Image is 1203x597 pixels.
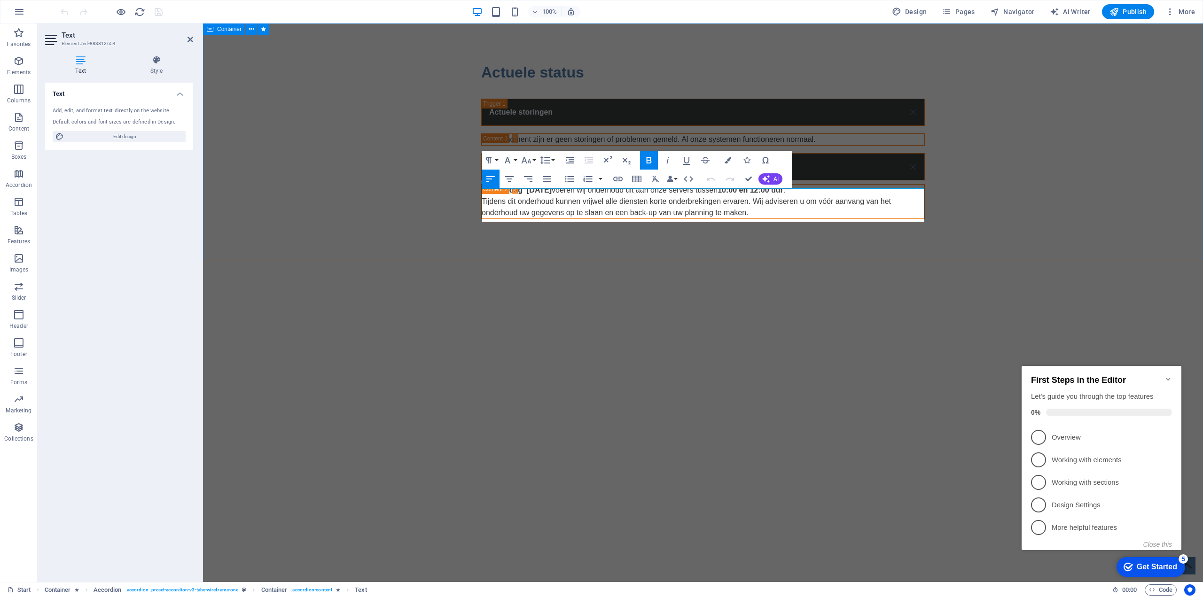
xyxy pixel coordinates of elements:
button: Strikethrough [696,151,714,170]
button: Redo (Ctrl+Shift+Z) [721,170,739,188]
button: Design [888,4,931,19]
i: This element is a customizable preset [242,587,246,592]
p: Collections [4,435,33,442]
li: Working with elements [4,96,164,119]
span: . accordion .preset-accordion-v3-tabs-wireframe-one [125,584,239,596]
span: Pages [942,7,975,16]
button: Data Bindings [665,170,679,188]
h2: Text [62,31,193,39]
button: AI [758,173,782,185]
button: Font Family [500,151,518,170]
button: Icons [738,151,756,170]
span: 00 00 [1122,584,1137,596]
button: Code [1145,584,1177,596]
span: Code [1149,584,1172,596]
button: Ordered List [597,170,604,188]
p: Columns [7,97,31,104]
i: Reload page [134,7,145,17]
button: Bold (Ctrl+B) [640,151,658,170]
span: Edit design [67,131,183,142]
button: Undo (Ctrl+Z) [702,170,720,188]
p: Accordion [6,181,32,189]
button: Unordered List [561,170,578,188]
button: HTML [680,170,697,188]
button: 100% [528,6,562,17]
p: Working with sections [34,125,147,135]
span: Design [892,7,927,16]
p: Content [8,125,29,132]
strong: 10:00 en 12:00 uur [515,163,580,171]
i: Element contains an animation [336,587,340,592]
a: Click to cancel selection. Double-click to open Pages [8,584,31,596]
button: Paragraph Format [482,151,500,170]
h6: 100% [542,6,557,17]
span: AI Writer [1050,7,1091,16]
h6: Session time [1112,584,1137,596]
div: Get Started [119,210,159,219]
p: Forms [10,379,27,386]
p: Header [9,322,28,330]
span: Click to select. Double-click to edit [94,584,122,596]
div: Default colors and font sizes are defined in Design. [53,118,186,126]
p: Marketing [6,407,31,414]
p: Slider [12,294,26,302]
nav: breadcrumb [45,584,367,596]
button: reload [134,6,145,17]
span: 0% [13,56,28,64]
button: Clear Formatting [647,170,664,188]
span: Click to select. Double-click to edit [355,584,367,596]
strong: zaterdag [DATE] [289,163,349,171]
button: Underline (Ctrl+U) [678,151,695,170]
button: AI Writer [1046,4,1094,19]
p: Tables [10,209,27,217]
p: Op voeren wij onderhoud uit aan onze servers tussen . Tijdens dit onderhoud kunnen vrijwel alle d... [279,161,721,195]
button: Align Right [519,170,537,188]
i: Element contains an animation [75,587,79,592]
button: Subscript [617,151,635,170]
h3: Element #ed-883812654 [62,39,174,48]
span: More [1165,7,1195,16]
div: 5 [161,202,170,211]
div: Add, edit, and format text directly on the website. [53,107,186,115]
button: Increase Indent [561,151,579,170]
button: Ordered List [579,170,597,188]
span: Click to select. Double-click to edit [261,584,288,596]
button: Align Justify [538,170,556,188]
button: Insert Table [628,170,646,188]
button: Special Characters [757,151,774,170]
span: Publish [1109,7,1147,16]
p: Favorites [7,40,31,48]
li: More helpful features [4,164,164,186]
h4: Text [45,83,193,100]
span: . accordion-content [291,584,332,596]
button: Decrease Indent [580,151,598,170]
button: Italic (Ctrl+I) [659,151,677,170]
p: Elements [7,69,31,76]
div: Let's guide you through the top features [13,39,154,49]
p: Features [8,238,30,245]
button: Publish [1102,4,1154,19]
button: Align Center [500,170,518,188]
button: Colors [719,151,737,170]
button: Superscript [599,151,617,170]
span: Click to select. Double-click to edit [45,584,71,596]
div: Minimize checklist [147,23,154,31]
h2: First Steps in the Editor [13,23,154,33]
p: Boxes [11,153,27,161]
button: Insert Link [609,170,627,188]
button: Navigator [986,4,1039,19]
button: Align Left [482,170,500,188]
button: Click here to leave preview mode and continue editing [115,6,126,17]
li: Overview [4,74,164,96]
p: Images [9,266,29,273]
button: Usercentrics [1184,584,1195,596]
button: Pages [938,4,978,19]
span: : [1129,586,1130,593]
p: Footer [10,350,27,358]
span: Navigator [990,7,1035,16]
span: Container [217,26,242,32]
p: Design Settings [34,148,147,158]
button: Font Size [519,151,537,170]
div: Design (Ctrl+Alt+Y) [888,4,931,19]
p: Working with elements [34,103,147,113]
